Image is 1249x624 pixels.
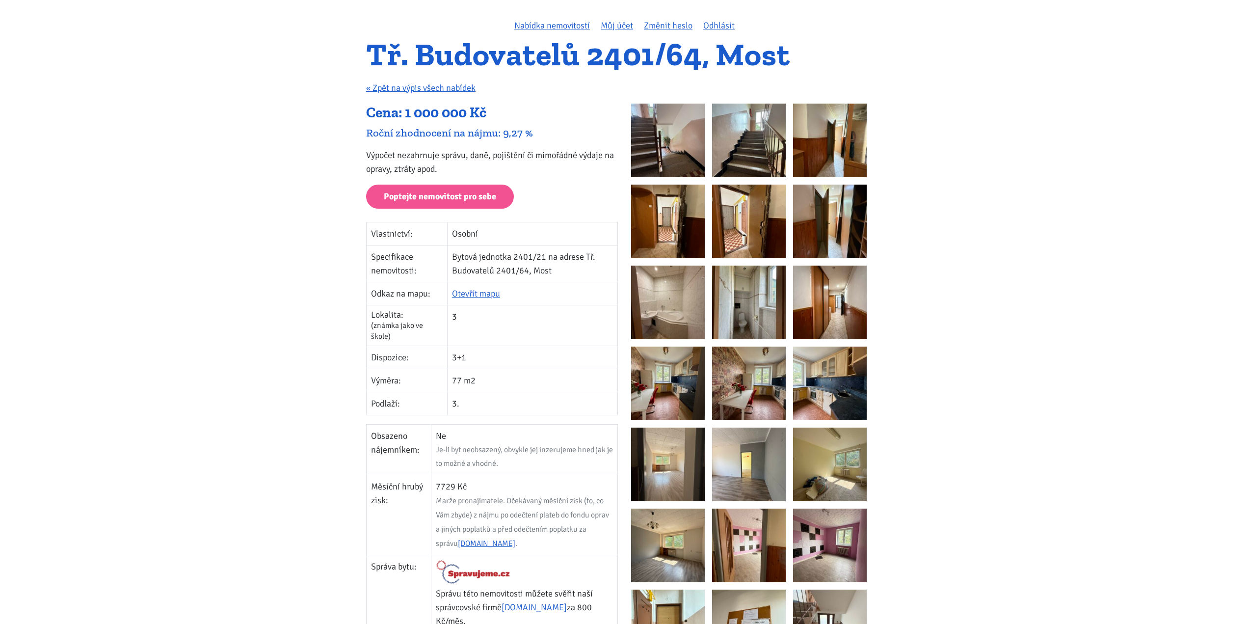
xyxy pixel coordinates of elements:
[447,346,617,369] td: 3+1
[371,321,423,341] span: (známka jako ve škole)
[367,425,431,475] td: Obsazeno nájemníkem:
[447,369,617,392] td: 77 m2
[436,496,609,548] span: Marže pronajímatele. Očekávaný měsíční zisk (to, co Vám zbyde) z nájmu po odečtení plateb do fond...
[447,222,617,245] td: Osobní
[367,392,448,415] td: Podlaží:
[431,475,617,555] td: 7729 Kč
[644,20,692,31] a: Změnit heslo
[514,20,590,31] a: Nabídka nemovitostí
[447,305,617,346] td: 3
[366,104,618,122] div: Cena: 1 000 000 Kč
[703,20,735,31] a: Odhlásit
[367,369,448,392] td: Výměra:
[458,539,515,548] a: [DOMAIN_NAME]
[366,82,476,93] a: « Zpět na výpis všech nabídek
[447,392,617,415] td: 3.
[447,245,617,282] td: Bytová jednotka 2401/21 na adrese Tř. Budovatelů 2401/64, Most
[367,475,431,555] td: Měsíční hrubý zisk:
[436,443,613,470] div: Je-li byt neobsazený, obvykle jej inzerujeme hned jak je to možné a vhodné.
[367,222,448,245] td: Vlastnictví:
[452,288,500,299] a: Otevřít mapu
[431,425,617,475] td: Ne
[366,148,618,176] p: Výpočet nezahrnuje správu, daně, pojištění či mimořádné výdaje na opravy, ztráty apod.
[366,41,883,68] h1: Tř. Budovatelů 2401/64, Most
[367,245,448,282] td: Specifikace nemovitosti:
[367,282,448,305] td: Odkaz na mapu:
[367,346,448,369] td: Dispozice:
[366,126,618,139] div: Roční zhodnocení na nájmu: 9,27 %
[436,560,511,584] img: Logo Spravujeme.cz
[367,305,448,346] td: Lokalita:
[502,602,567,613] a: [DOMAIN_NAME]
[366,185,514,209] a: Poptejte nemovitost pro sebe
[601,20,633,31] a: Můj účet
